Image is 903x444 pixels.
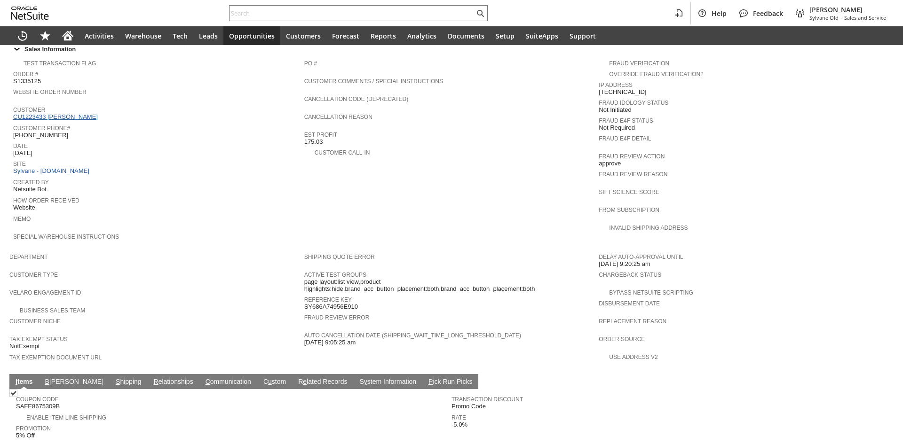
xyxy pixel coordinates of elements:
a: Tax Exempt Status [9,336,68,343]
span: Feedback [753,9,783,18]
a: Warehouse [119,26,167,45]
a: Leads [193,26,223,45]
span: Sylvane Old [809,14,839,21]
a: Items [13,378,35,387]
a: Customers [280,26,326,45]
span: Sales and Service [844,14,886,21]
a: Cancellation Reason [304,114,372,120]
a: Reports [365,26,402,45]
a: Sift Science Score [599,189,659,195]
a: Home [56,26,79,45]
span: u [268,378,272,385]
a: Website Order Number [13,89,87,95]
a: Tech [167,26,193,45]
span: Help [712,9,727,18]
span: 175.03 [304,138,323,146]
a: Rate [451,414,466,421]
svg: Home [62,30,73,41]
a: Support [564,26,602,45]
a: Use Address V2 [609,354,657,360]
a: Fraud Idology Status [599,100,668,106]
a: Reference Key [304,296,352,303]
td: Sales Information [9,43,894,55]
a: Chargeback Status [599,272,661,278]
a: Fraud Review Action [599,153,665,160]
span: S1335125 [13,78,41,85]
a: Forecast [326,26,365,45]
span: S [116,378,120,385]
a: Fraud Review Reason [599,171,667,178]
span: Not Initiated [599,106,631,114]
a: PO # [304,60,317,67]
img: Checked [9,389,17,397]
span: Customers [286,31,321,40]
a: From Subscription [599,207,659,213]
svg: Recent Records [17,30,28,41]
span: approve [599,160,621,167]
a: Activities [79,26,119,45]
a: Related Records [296,378,349,387]
a: Active Test Groups [304,272,366,278]
svg: logo [11,7,49,20]
span: Support [570,31,596,40]
a: Relationships [151,378,196,387]
a: Opportunities [223,26,280,45]
span: C [206,378,210,385]
span: Not Required [599,124,635,132]
a: Order # [13,71,38,78]
a: Order Source [599,336,645,343]
a: Coupon Code [16,396,59,403]
a: SuiteApps [520,26,564,45]
a: Customer Type [9,272,58,278]
a: System Information [357,378,419,387]
a: Business Sales Team [20,307,85,314]
span: Tech [173,31,188,40]
span: Documents [448,31,484,40]
a: Customer Phone# [13,125,70,132]
a: Customer Call-in [315,149,370,156]
span: -5.0% [451,421,467,428]
a: Delay Auto-Approval Until [599,254,683,260]
span: SuiteApps [526,31,558,40]
span: SAFE8675309B [16,403,60,410]
span: Warehouse [125,31,161,40]
span: P [428,378,433,385]
a: Memo [13,216,31,222]
span: Leads [199,31,218,40]
span: I [16,378,17,385]
a: Custom [261,378,288,387]
span: Reports [371,31,396,40]
span: [PERSON_NAME] [809,5,886,14]
a: Tax Exemption Document URL [9,354,102,361]
a: Shipping [113,378,144,387]
span: B [45,378,49,385]
a: Documents [442,26,490,45]
a: IP Address [599,82,633,88]
span: Opportunities [229,31,275,40]
a: Disbursement Date [599,300,660,307]
a: Fraud E4F Status [599,117,653,124]
a: Promotion [16,425,51,432]
a: Invalid Shipping Address [609,225,688,231]
span: Setup [496,31,515,40]
a: Recent Records [11,26,34,45]
a: Replacement reason [599,318,666,325]
a: Customer Comments / Special Instructions [304,78,443,85]
a: Shipping Quote Error [304,254,375,260]
a: Velaro Engagement ID [9,289,81,296]
span: [DATE] 9:20:25 am [599,260,650,268]
input: Search [230,8,475,19]
a: Pick Run Picks [426,378,475,387]
a: Transaction Discount [451,396,523,403]
a: Est Profit [304,132,337,138]
a: CU1223433 [PERSON_NAME] [13,113,100,120]
span: Website [13,204,35,211]
span: Forecast [332,31,359,40]
a: Bypass NetSuite Scripting [609,289,693,296]
a: Auto Cancellation Date (shipping_wait_time_long_threshold_date) [304,332,521,339]
a: Customer [13,107,45,113]
a: Fraud E4F Detail [599,135,651,142]
span: [DATE] [13,149,32,157]
a: Enable Item Line Shipping [26,414,106,421]
a: Cancellation Code (deprecated) [304,96,409,102]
